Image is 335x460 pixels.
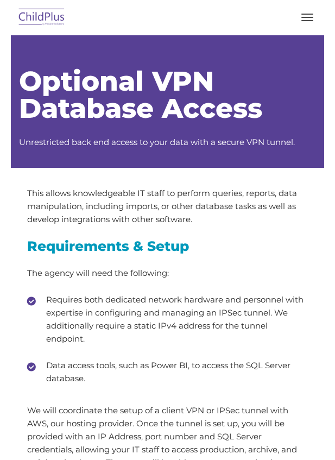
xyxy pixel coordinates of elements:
p: Data access tools, such as Power BI, to access the SQL Server database. [46,359,308,385]
p: The agency will need the following: [27,267,308,280]
img: ChildPlus by Procare Solutions [16,5,67,30]
span: Unrestricted back end access to your data with a secure VPN tunnel. [19,137,295,147]
p: Requires both dedicated network hardware and personnel with expertise in configuring and managing... [46,293,308,345]
h3: Requirements & Setup [27,240,308,253]
span: Optional VPN Database Access [19,65,262,125]
p: This allows knowledgeable IT staff to perform queries, reports, data manipulation, including impo... [27,187,308,226]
